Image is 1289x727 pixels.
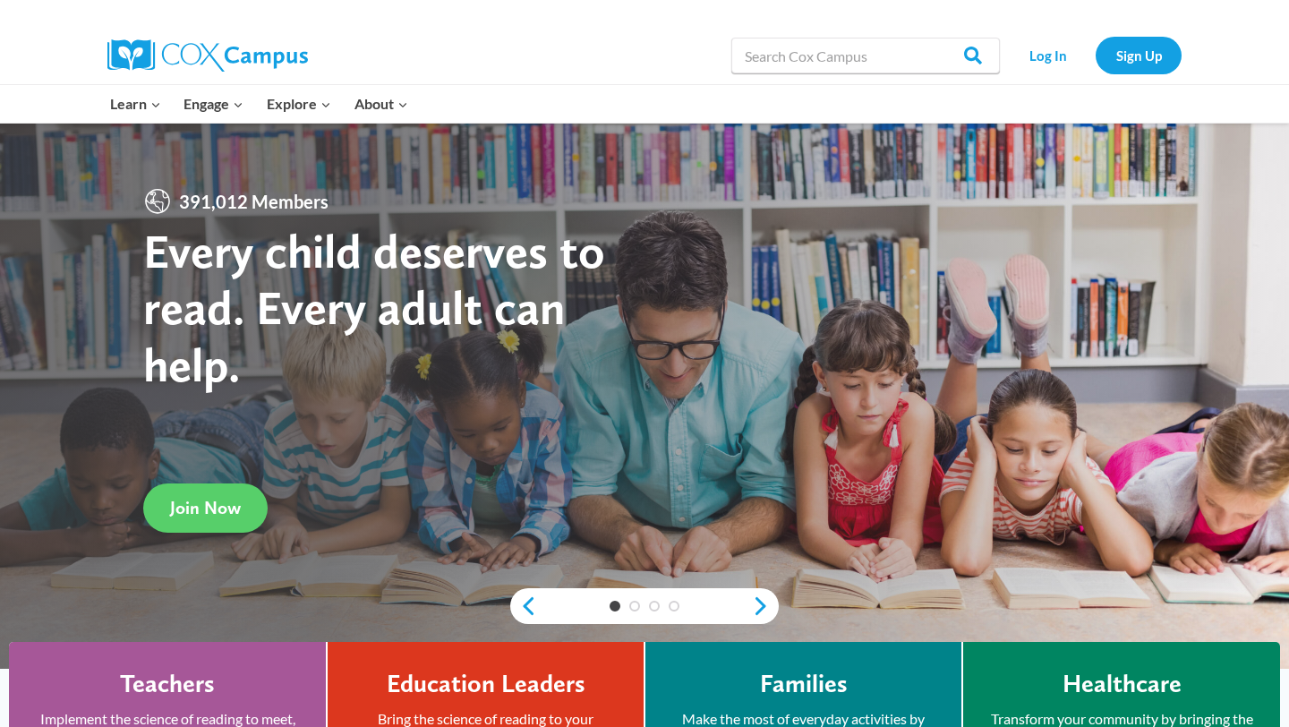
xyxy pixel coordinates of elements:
nav: Secondary Navigation [1009,37,1182,73]
a: Log In [1009,37,1087,73]
span: Join Now [170,497,241,518]
img: Cox Campus [107,39,308,72]
h4: Teachers [120,669,215,699]
a: previous [510,595,537,617]
h4: Healthcare [1063,669,1182,699]
a: 3 [649,601,660,612]
nav: Primary Navigation [98,85,419,123]
a: Join Now [143,483,268,533]
strong: Every child deserves to read. Every adult can help. [143,222,605,393]
span: About [354,92,408,115]
span: Learn [110,92,161,115]
a: Sign Up [1096,37,1182,73]
input: Search Cox Campus [731,38,1000,73]
span: 391,012 Members [172,187,336,216]
a: 4 [669,601,679,612]
a: next [752,595,779,617]
h4: Families [760,669,848,699]
a: 1 [610,601,620,612]
span: Engage [184,92,243,115]
a: 2 [629,601,640,612]
div: content slider buttons [510,588,779,624]
span: Explore [267,92,331,115]
h4: Education Leaders [387,669,585,699]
